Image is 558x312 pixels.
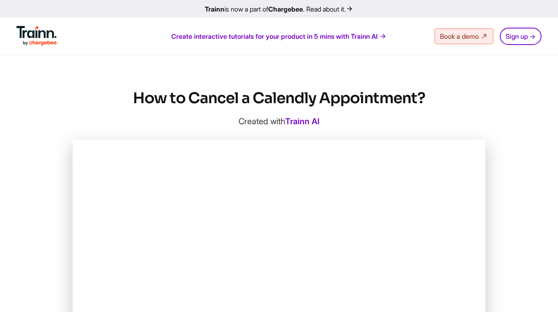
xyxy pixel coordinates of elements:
[171,32,378,41] span: Create interactive tutorials for your product in 5 mins with Trainn AI
[435,28,493,44] a: Book a demo
[440,32,479,40] span: Book a demo
[268,5,303,13] b: Chargebee
[73,116,485,126] p: Created with
[285,116,319,126] a: Trainn AI
[73,88,485,108] h1: How to Cancel a Calendly Appointment?
[205,5,225,13] b: Trainn
[517,272,558,312] iframe: Chat Widget
[17,26,57,46] img: Trainn Logo
[171,32,387,41] a: Create interactive tutorials for your product in 5 mins with Trainn AI
[500,28,541,45] a: Sign up →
